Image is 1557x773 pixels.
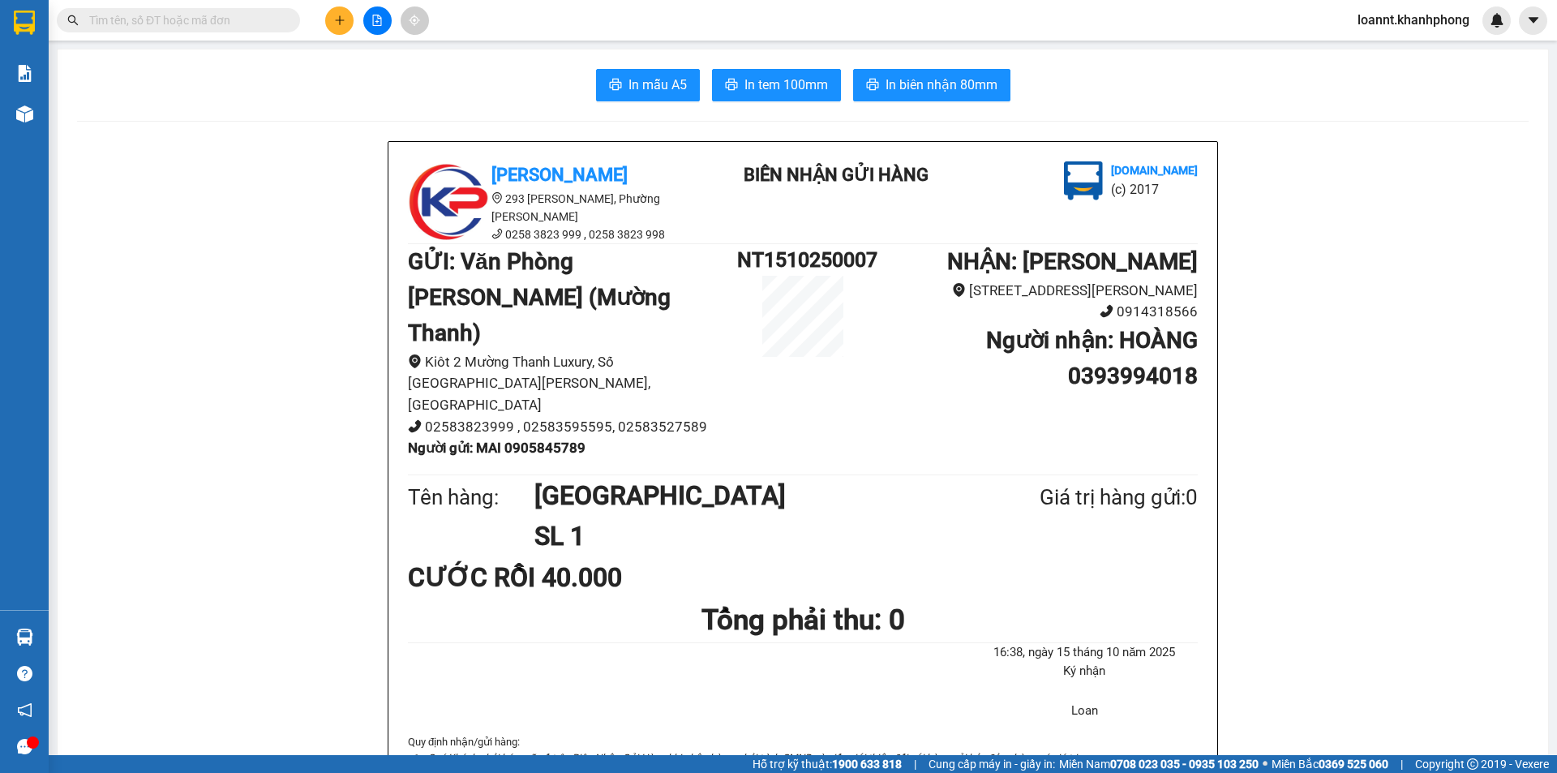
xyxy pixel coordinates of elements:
[401,6,429,35] button: aim
[491,192,503,204] span: environment
[408,416,737,438] li: 02583823999 , 02583595595, 02583527589
[16,105,33,122] img: warehouse-icon
[596,69,700,101] button: printerIn mẫu A5
[491,165,628,185] b: [PERSON_NAME]
[408,248,671,346] b: GỬI : Văn Phòng [PERSON_NAME] (Mường Thanh)
[725,78,738,93] span: printer
[1064,161,1103,200] img: logo.jpg
[914,755,916,773] span: |
[408,351,737,416] li: Kiôt 2 Mường Thanh Luxury, Số [GEOGRAPHIC_DATA][PERSON_NAME], [GEOGRAPHIC_DATA]
[952,283,966,297] span: environment
[986,327,1198,389] b: Người nhận : HOÀNG 0393994018
[972,702,1198,721] li: Loan
[17,702,32,718] span: notification
[972,643,1198,663] li: 16:38, ngày 15 tháng 10 năm 2025
[408,354,422,368] span: environment
[1519,6,1547,35] button: caret-down
[1110,758,1259,771] strong: 0708 023 035 - 0935 103 250
[744,165,929,185] b: BIÊN NHẬN GỬI HÀNG
[1263,761,1267,767] span: ⚪️
[427,752,1079,764] i: Quý Khách phải báo mã số trên Biên Nhận Gửi Hàng khi nhận hàng, phải trình CMND và giấy giới thiệ...
[325,6,354,35] button: plus
[67,15,79,26] span: search
[408,557,668,598] div: CƯỚC RỒI 40.000
[961,481,1198,514] div: Giá trị hàng gửi: 0
[947,248,1198,275] b: NHẬN : [PERSON_NAME]
[363,6,392,35] button: file-add
[408,161,489,243] img: logo.jpg
[17,666,32,681] span: question-circle
[17,739,32,754] span: message
[1100,304,1113,318] span: phone
[1526,13,1541,28] span: caret-down
[14,11,35,35] img: logo-vxr
[853,69,1010,101] button: printerIn biên nhận 80mm
[1272,755,1388,773] span: Miền Bắc
[1400,755,1403,773] span: |
[16,629,33,646] img: warehouse-icon
[16,65,33,82] img: solution-icon
[744,75,828,95] span: In tem 100mm
[408,598,1198,642] h1: Tổng phải thu: 0
[628,75,687,95] span: In mẫu A5
[886,75,997,95] span: In biên nhận 80mm
[1467,758,1478,770] span: copyright
[1111,164,1198,177] b: [DOMAIN_NAME]
[1059,755,1259,773] span: Miền Nam
[89,11,281,29] input: Tìm tên, số ĐT hoặc mã đơn
[334,15,345,26] span: plus
[408,440,585,456] b: Người gửi : MAI 0905845789
[866,78,879,93] span: printer
[409,15,420,26] span: aim
[869,280,1198,302] li: [STREET_ADDRESS][PERSON_NAME]
[1319,758,1388,771] strong: 0369 525 060
[1490,13,1504,28] img: icon-new-feature
[737,244,869,276] h1: NT1510250007
[712,69,841,101] button: printerIn tem 100mm
[753,755,902,773] span: Hỗ trợ kỹ thuật:
[929,755,1055,773] span: Cung cấp máy in - giấy in:
[972,662,1198,681] li: Ký nhận
[371,15,383,26] span: file-add
[534,516,961,556] h1: SL 1
[408,190,700,225] li: 293 [PERSON_NAME], Phường [PERSON_NAME]
[408,225,700,243] li: 0258 3823 999 , 0258 3823 998
[408,419,422,433] span: phone
[408,481,534,514] div: Tên hàng:
[1345,10,1482,30] span: loannt.khanhphong
[869,301,1198,323] li: 0914318566
[1111,179,1198,200] li: (c) 2017
[534,475,961,516] h1: [GEOGRAPHIC_DATA]
[609,78,622,93] span: printer
[491,228,503,239] span: phone
[832,758,902,771] strong: 1900 633 818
